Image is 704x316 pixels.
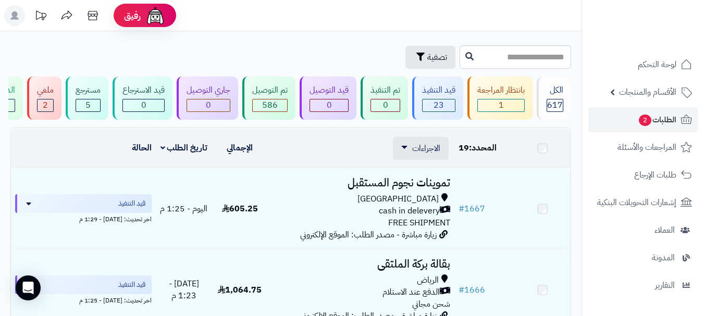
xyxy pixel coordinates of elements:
[412,142,440,155] span: الاجراءات
[160,203,207,215] span: اليوم - 1:25 م
[218,284,262,296] span: 1,064.75
[639,115,651,126] span: 2
[310,84,349,96] div: قيد التوصيل
[272,258,450,270] h3: بقالة بركة الملتقى
[187,99,230,111] div: 0
[382,286,440,298] span: الدفع عند الاستلام
[16,275,41,300] div: Open Intercom Messenger
[588,52,698,77] a: لوحة التحكم
[370,84,400,96] div: تم التنفيذ
[388,217,450,229] span: FREE SHIPMENT
[459,203,485,215] a: #1667
[652,250,675,265] span: المدونة
[655,278,675,293] span: التقارير
[410,77,465,120] a: قيد التنفيذ 23
[240,77,298,120] a: تم التوصيل 586
[477,84,525,96] div: بانتظار المراجعة
[465,77,535,120] a: بانتظار المراجعة 1
[298,77,359,120] a: قيد التوصيل 0
[15,294,152,305] div: اخر تحديث: [DATE] - 1:25 م
[85,99,91,111] span: 5
[252,84,288,96] div: تم التوصيل
[588,162,698,187] a: طلبات الإرجاع
[132,142,152,154] a: الحالة
[638,112,676,127] span: الطلبات
[28,5,54,29] a: تحديثات المنصة
[15,213,152,224] div: اخر تحديث: [DATE] - 1:29 م
[617,140,676,155] span: المراجعات والأسئلة
[535,77,573,120] a: الكل617
[588,218,698,243] a: العملاء
[187,84,230,96] div: جاري التوصيل
[310,99,348,111] div: 0
[401,142,440,155] a: الاجراءات
[141,99,146,111] span: 0
[417,274,439,286] span: الرياض
[272,177,450,189] h3: تموينات نجوم المستقبل
[169,277,199,302] span: [DATE] - 1:23 م
[654,223,675,237] span: العملاء
[547,99,563,111] span: 617
[43,99,48,111] span: 2
[588,107,698,132] a: الطلبات2
[300,229,437,241] span: زيارة مباشرة - مصدر الطلب: الموقع الإلكتروني
[379,205,440,217] span: cash in delevery
[38,99,53,111] div: 2
[597,195,676,210] span: إشعارات التحويلات البنكية
[327,99,332,111] span: 0
[76,84,101,96] div: مسترجع
[25,77,64,120] a: ملغي 2
[459,284,485,296] a: #1666
[478,99,524,111] div: 1
[76,99,100,111] div: 5
[110,77,175,120] a: قيد الاسترجاع 0
[412,298,450,310] span: شحن مجاني
[422,84,455,96] div: قيد التنفيذ
[64,77,110,120] a: مسترجع 5
[434,99,444,111] span: 23
[37,84,54,96] div: ملغي
[634,168,676,182] span: طلبات الإرجاع
[123,99,164,111] div: 0
[222,203,258,215] span: 605.25
[160,142,208,154] a: تاريخ الطلب
[124,9,141,22] span: رفيق
[427,51,447,64] span: تصفية
[588,273,698,298] a: التقارير
[359,77,410,120] a: تم التنفيذ 0
[357,193,439,205] span: [GEOGRAPHIC_DATA]
[459,142,511,154] div: المحدد:
[262,99,278,111] span: 586
[547,84,563,96] div: الكل
[383,99,388,111] span: 0
[145,5,166,26] img: ai-face.png
[253,99,287,111] div: 586
[371,99,400,111] div: 0
[638,57,676,72] span: لوحة التحكم
[423,99,455,111] div: 23
[588,135,698,160] a: المراجعات والأسئلة
[499,99,504,111] span: 1
[175,77,240,120] a: جاري التوصيل 0
[633,28,694,50] img: logo-2.png
[619,85,676,99] span: الأقسام والمنتجات
[118,198,145,209] span: قيد التنفيذ
[459,142,469,154] span: 19
[459,203,464,215] span: #
[588,245,698,270] a: المدونة
[588,190,698,215] a: إشعارات التحويلات البنكية
[405,46,455,69] button: تصفية
[122,84,165,96] div: قيد الاسترجاع
[206,99,211,111] span: 0
[227,142,253,154] a: الإجمالي
[459,284,464,296] span: #
[118,280,145,290] span: قيد التنفيذ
